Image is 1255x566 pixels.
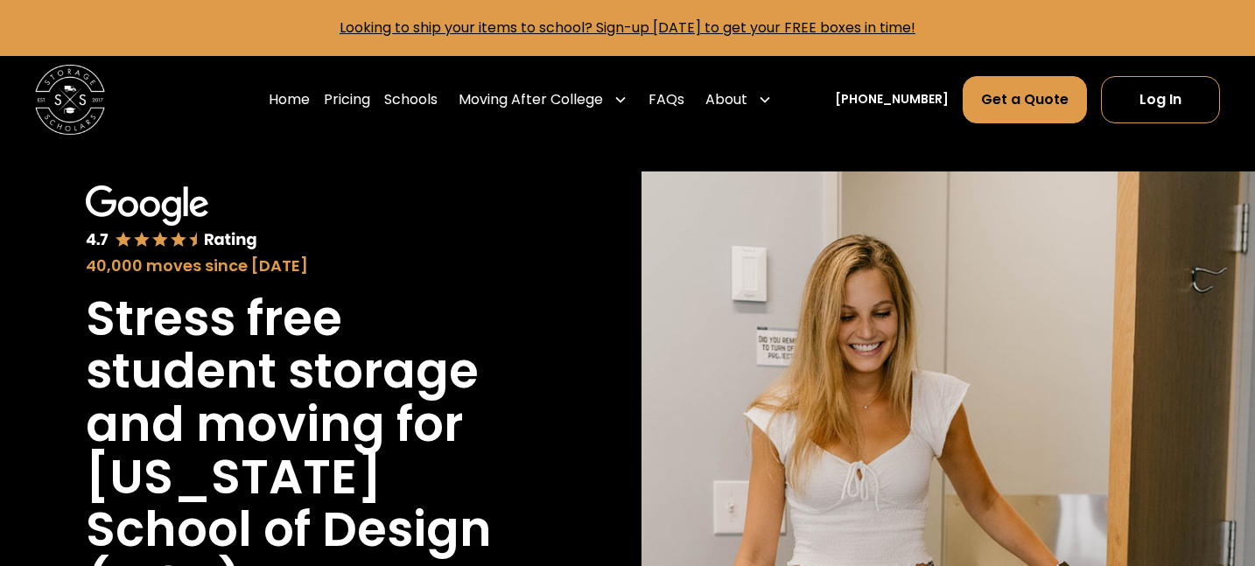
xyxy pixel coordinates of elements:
div: 40,000 moves since [DATE] [86,255,528,278]
a: Looking to ship your items to school? Sign-up [DATE] to get your FREE boxes in time! [340,17,915,38]
div: Moving After College [452,75,635,124]
a: Get a Quote [963,76,1087,123]
div: Moving After College [459,89,603,110]
img: Storage Scholars main logo [35,65,105,135]
div: About [705,89,747,110]
a: Home [269,75,310,124]
a: Log In [1101,76,1220,123]
a: Schools [384,75,438,124]
a: [PHONE_NUMBER] [835,90,949,108]
h1: Stress free student storage and moving for [86,292,528,451]
div: About [698,75,779,124]
img: Google 4.7 star rating [86,185,257,251]
a: FAQs [649,75,684,124]
a: Pricing [324,75,370,124]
